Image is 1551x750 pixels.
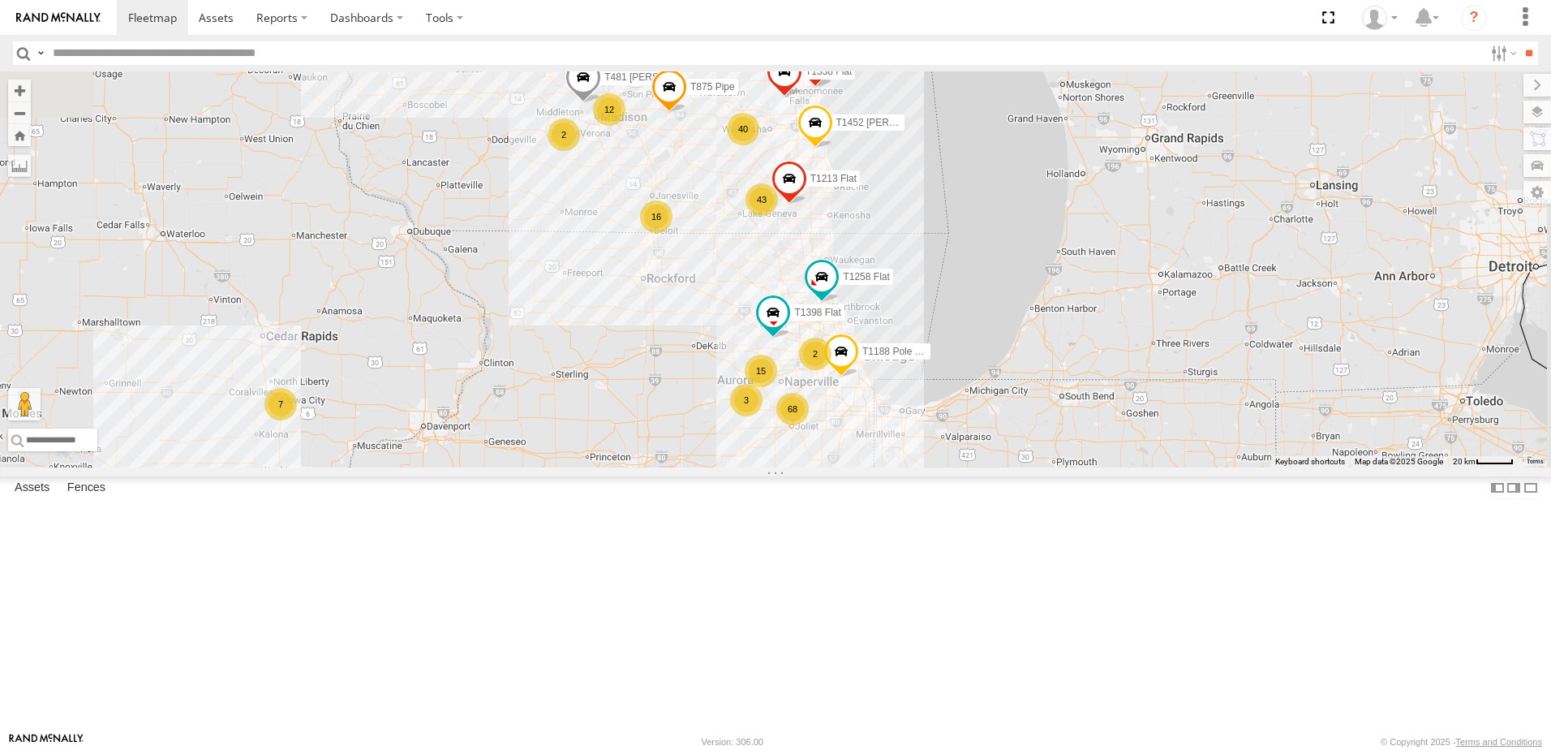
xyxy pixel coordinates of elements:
[1448,456,1519,468] button: Map Scale: 20 km per 43 pixels
[604,71,728,83] span: T481 [PERSON_NAME] Flat
[8,154,31,177] label: Measure
[1381,737,1542,747] div: © Copyright 2025 -
[702,737,763,747] div: Version: 306.00
[1506,476,1522,500] label: Dock Summary Table to the Right
[690,81,735,93] span: T875 Pipe
[862,346,940,357] span: T1188 Pole Brace
[1355,457,1443,466] span: Map data ©2025 Google
[8,80,31,101] button: Zoom in
[9,734,84,750] a: Visit our Website
[548,119,580,151] div: 2
[6,476,58,499] label: Assets
[1489,476,1506,500] label: Dock Summary Table to the Left
[8,124,31,146] button: Zoom Home
[1356,6,1403,30] div: Tim Peck
[1523,181,1551,204] label: Map Settings
[806,66,852,77] span: T1338 Flat
[1456,737,1542,747] a: Terms and Conditions
[776,393,809,425] div: 68
[8,388,41,420] button: Drag Pegman onto the map to open Street View
[1523,476,1539,500] label: Hide Summary Table
[1527,459,1544,465] a: Terms (opens in new tab)
[727,113,759,145] div: 40
[8,101,31,124] button: Zoom out
[745,183,778,216] div: 43
[593,93,625,126] div: 12
[59,476,114,499] label: Fences
[836,118,965,129] span: T1452 [PERSON_NAME] Flat
[745,355,777,387] div: 15
[730,384,763,416] div: 3
[1453,457,1476,466] span: 20 km
[34,41,47,65] label: Search Query
[640,200,672,233] div: 16
[1461,5,1487,31] i: ?
[799,338,831,370] div: 2
[843,271,889,282] span: T1258 Flat
[1484,41,1519,65] label: Search Filter Options
[264,388,297,420] div: 7
[1275,456,1345,468] button: Keyboard shortcuts
[794,308,840,319] span: T1398 Flat
[16,12,101,24] img: rand-logo.svg
[810,173,857,184] span: T1213 Flat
